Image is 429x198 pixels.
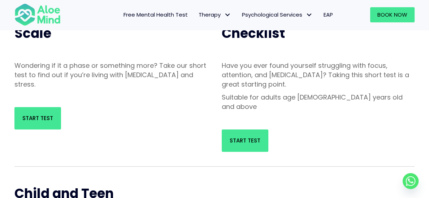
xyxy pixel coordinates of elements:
[377,11,407,18] span: Book Now
[198,11,231,18] span: Therapy
[123,11,187,18] span: Free Mental Health Test
[222,129,268,152] a: Start Test
[14,61,207,89] p: Wondering if it a phase or something more? Take our short test to find out if you’re living with ...
[222,9,233,20] span: Therapy: submenu
[222,61,415,89] p: Have you ever found yourself struggling with focus, attention, and [MEDICAL_DATA]? Taking this sh...
[22,114,53,122] span: Start Test
[68,7,338,22] nav: Menu
[222,93,415,111] p: Suitable for adults age [DEMOGRAPHIC_DATA] years old and above
[242,11,312,18] span: Psychological Services
[230,137,260,144] span: Start Test
[304,9,314,20] span: Psychological Services: submenu
[318,7,338,22] a: EAP
[118,7,193,22] a: Free Mental Health Test
[14,107,61,129] a: Start Test
[14,3,61,26] img: Aloe mind Logo
[370,7,415,22] a: Book Now
[323,11,333,18] span: EAP
[236,7,318,22] a: Psychological ServicesPsychological Services: submenu
[403,173,419,189] a: Whatsapp
[193,7,236,22] a: TherapyTherapy: submenu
